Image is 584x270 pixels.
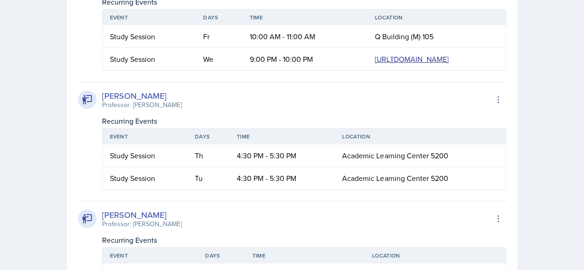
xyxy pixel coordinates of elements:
th: Location [365,248,506,264]
th: Time [242,10,367,25]
th: Location [367,10,506,25]
th: Days [187,129,229,144]
span: Academic Learning Center 5200 [342,173,448,183]
div: Study Session [110,173,180,184]
th: Days [196,10,242,25]
td: Fr [196,25,242,48]
th: Days [198,248,245,264]
td: 4:30 PM - 5:30 PM [229,144,335,167]
div: Recurring Events [102,115,506,126]
div: Professor: [PERSON_NAME] [102,219,182,229]
div: Study Session [110,31,189,42]
div: Professor: [PERSON_NAME] [102,100,182,110]
td: We [196,48,242,70]
a: [URL][DOMAIN_NAME] [375,54,449,64]
div: [PERSON_NAME] [102,90,182,102]
td: Th [187,144,229,167]
span: Academic Learning Center 5200 [342,150,448,161]
th: Location [335,129,506,144]
div: Recurring Events [102,234,506,246]
div: Study Session [110,150,180,161]
div: [PERSON_NAME] [102,209,182,221]
div: Study Session [110,54,189,65]
th: Time [229,129,335,144]
th: Event [102,10,196,25]
td: 4:30 PM - 5:30 PM [229,167,335,189]
td: Tu [187,167,229,189]
th: Event [102,248,198,264]
span: Q Building (M) 105 [375,31,433,42]
td: 9:00 PM - 10:00 PM [242,48,367,70]
th: Time [245,248,365,264]
th: Event [102,129,187,144]
td: 10:00 AM - 11:00 AM [242,25,367,48]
